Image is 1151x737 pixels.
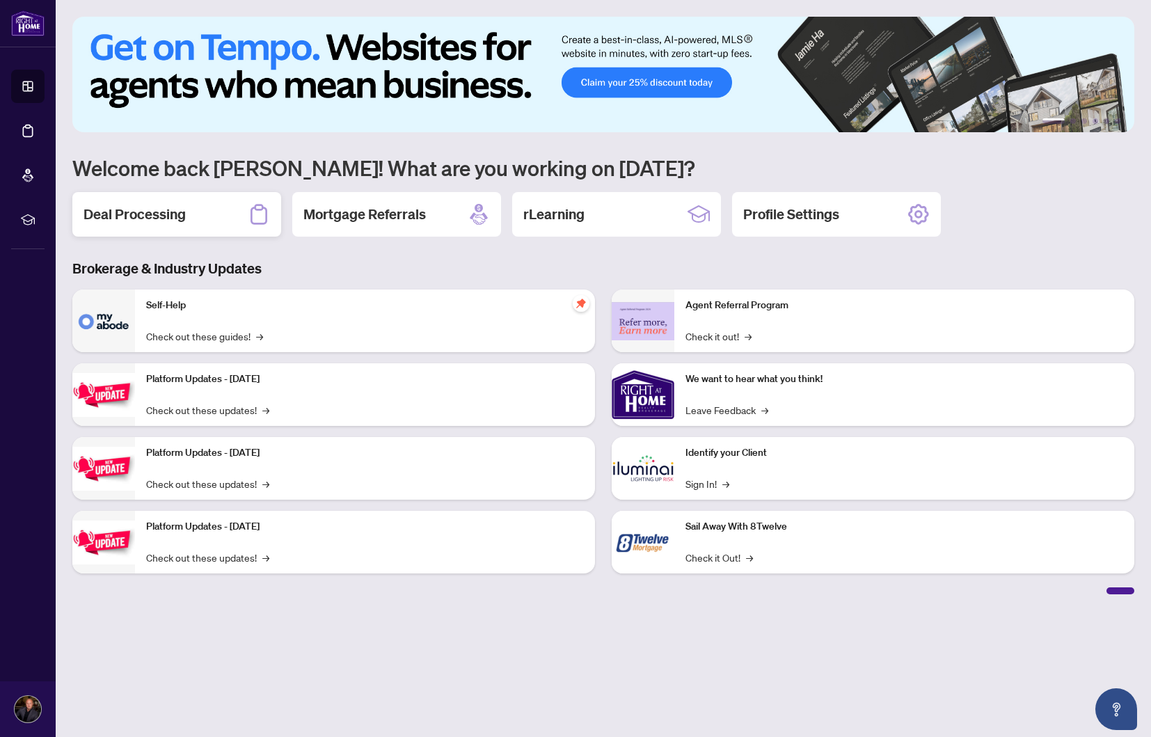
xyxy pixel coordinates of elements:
button: 3 [1081,118,1087,124]
button: 4 [1093,118,1098,124]
img: logo [11,10,45,36]
img: Platform Updates - June 23, 2025 [72,521,135,564]
img: We want to hear what you think! [612,363,674,426]
img: Platform Updates - July 21, 2025 [72,373,135,417]
img: Sail Away With 8Twelve [612,511,674,573]
button: 6 [1115,118,1120,124]
img: Platform Updates - July 8, 2025 [72,447,135,491]
h2: rLearning [523,205,585,224]
p: Platform Updates - [DATE] [146,445,584,461]
button: 1 [1042,118,1065,124]
p: We want to hear what you think! [685,372,1123,387]
a: Check it Out!→ [685,550,753,565]
img: Identify your Client [612,437,674,500]
span: → [262,402,269,418]
a: Check out these updates!→ [146,402,269,418]
span: → [745,328,752,344]
a: Check out these guides!→ [146,328,263,344]
img: Profile Icon [15,696,41,722]
h1: Welcome back [PERSON_NAME]! What are you working on [DATE]? [72,154,1134,181]
img: Self-Help [72,290,135,352]
a: Check it out!→ [685,328,752,344]
button: 5 [1104,118,1109,124]
a: Check out these updates!→ [146,550,269,565]
p: Platform Updates - [DATE] [146,519,584,534]
p: Self-Help [146,298,584,313]
span: pushpin [573,295,589,312]
a: Check out these updates!→ [146,476,269,491]
p: Agent Referral Program [685,298,1123,313]
a: Leave Feedback→ [685,402,768,418]
p: Sail Away With 8Twelve [685,519,1123,534]
h3: Brokerage & Industry Updates [72,259,1134,278]
span: → [722,476,729,491]
button: Open asap [1095,688,1137,730]
span: → [761,402,768,418]
p: Identify your Client [685,445,1123,461]
span: → [746,550,753,565]
span: → [262,476,269,491]
h2: Mortgage Referrals [303,205,426,224]
button: 2 [1070,118,1076,124]
h2: Deal Processing [84,205,186,224]
a: Sign In!→ [685,476,729,491]
img: Slide 0 [72,17,1134,132]
p: Platform Updates - [DATE] [146,372,584,387]
h2: Profile Settings [743,205,839,224]
span: → [262,550,269,565]
img: Agent Referral Program [612,302,674,340]
span: → [256,328,263,344]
